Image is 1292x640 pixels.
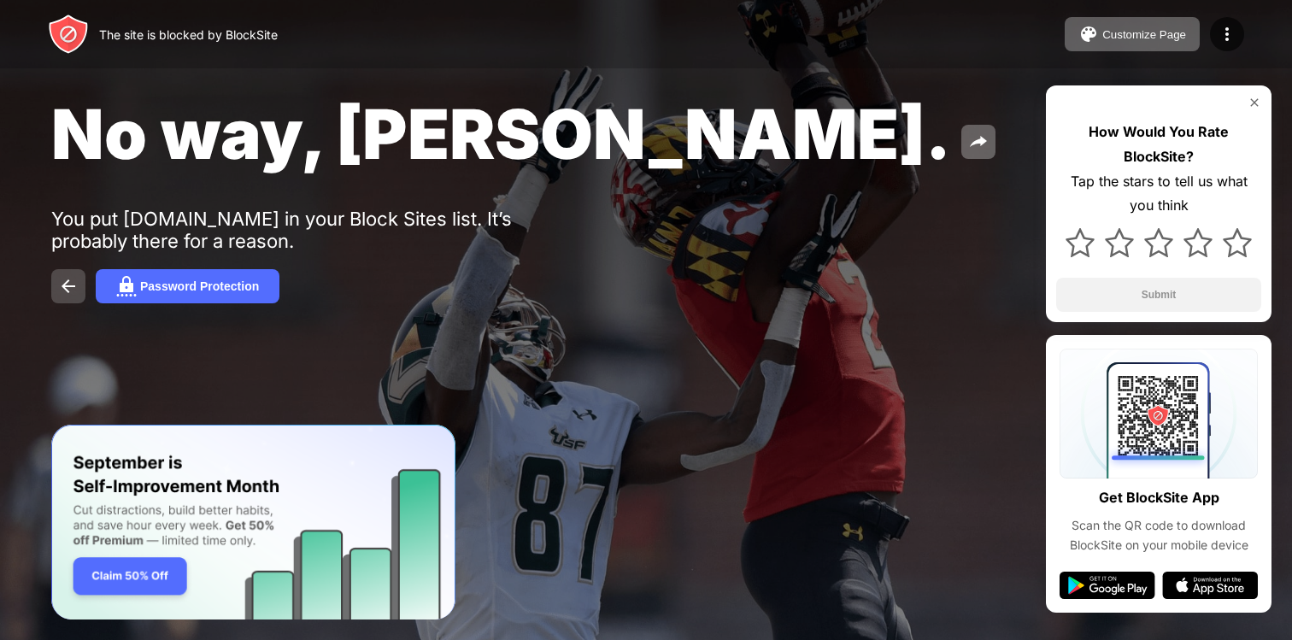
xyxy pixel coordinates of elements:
[1248,96,1261,109] img: rate-us-close.svg
[51,425,455,620] iframe: Banner
[968,132,989,152] img: share.svg
[1060,516,1258,555] div: Scan the QR code to download BlockSite on your mobile device
[140,279,259,293] div: Password Protection
[1144,228,1173,257] img: star.svg
[1065,17,1200,51] button: Customize Page
[1162,572,1258,599] img: app-store.svg
[1183,228,1213,257] img: star.svg
[1102,28,1186,41] div: Customize Page
[1056,120,1261,169] div: How Would You Rate BlockSite?
[116,276,137,297] img: password.svg
[1056,169,1261,219] div: Tap the stars to tell us what you think
[99,27,278,42] div: The site is blocked by BlockSite
[48,14,89,55] img: header-logo.svg
[51,92,951,175] span: No way, [PERSON_NAME].
[1060,349,1258,479] img: qrcode.svg
[58,276,79,297] img: back.svg
[1223,228,1252,257] img: star.svg
[96,269,279,303] button: Password Protection
[1217,24,1237,44] img: menu-icon.svg
[1078,24,1099,44] img: pallet.svg
[1056,278,1261,312] button: Submit
[51,208,579,252] div: You put [DOMAIN_NAME] in your Block Sites list. It’s probably there for a reason.
[1099,485,1219,510] div: Get BlockSite App
[1066,228,1095,257] img: star.svg
[1060,572,1155,599] img: google-play.svg
[1105,228,1134,257] img: star.svg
